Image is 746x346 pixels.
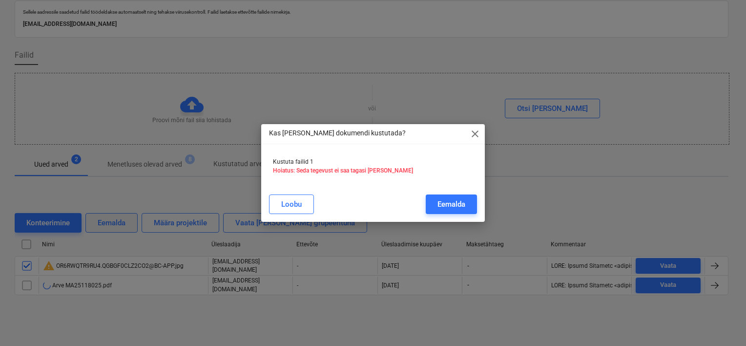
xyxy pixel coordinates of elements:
span: close [469,128,481,140]
p: Kas [PERSON_NAME] dokumendi kustutada? [269,128,406,138]
button: Eemalda [426,195,477,214]
div: Eemalda [437,198,465,211]
p: Hoiatus: Seda tegevust ei saa tagasi [PERSON_NAME] [273,167,473,175]
p: Kustuta failid 1 [273,158,473,166]
button: Loobu [269,195,314,214]
div: Loobu [281,198,302,211]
